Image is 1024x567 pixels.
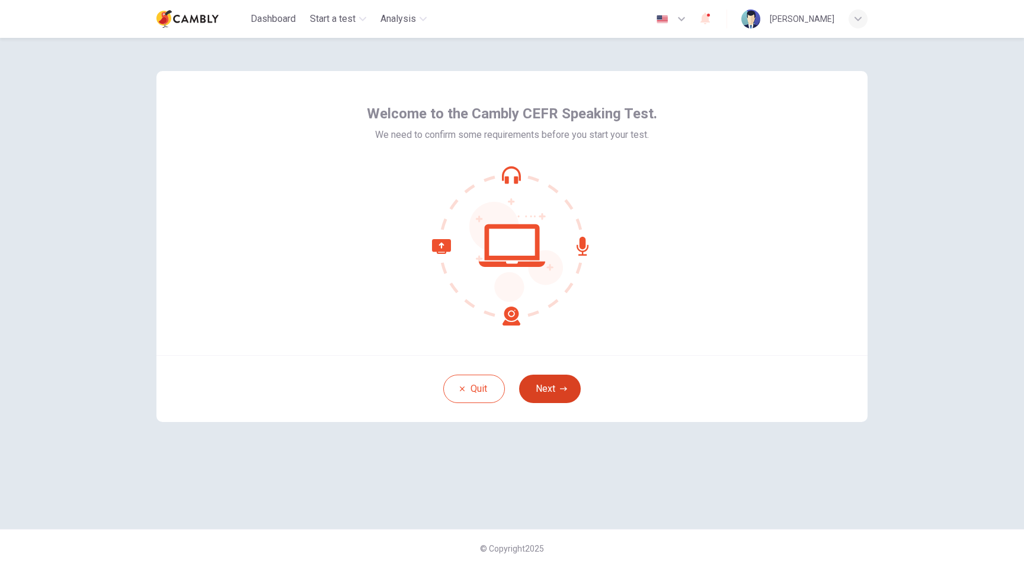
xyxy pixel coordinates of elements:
[367,104,657,123] span: Welcome to the Cambly CEFR Speaking Test.
[770,12,834,26] div: [PERSON_NAME]
[443,375,505,403] button: Quit
[375,128,649,142] span: We need to confirm some requirements before you start your test.
[655,15,670,24] img: en
[156,7,219,31] img: Cambly logo
[251,12,296,26] span: Dashboard
[519,375,581,403] button: Next
[156,7,246,31] a: Cambly logo
[246,8,300,30] button: Dashboard
[376,8,431,30] button: Analysis
[741,9,760,28] img: Profile picture
[480,544,544,553] span: © Copyright 2025
[310,12,356,26] span: Start a test
[380,12,416,26] span: Analysis
[305,8,371,30] button: Start a test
